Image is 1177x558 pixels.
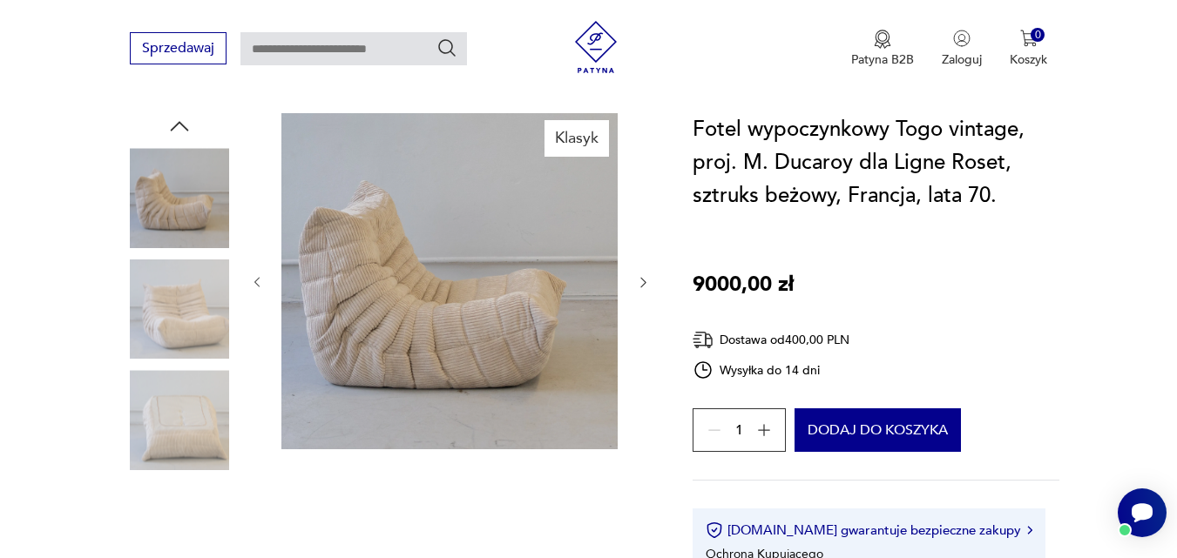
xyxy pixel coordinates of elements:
[706,521,723,539] img: Ikona certyfikatu
[693,113,1060,212] h1: Fotel wypoczynkowy Togo vintage, proj. M. Ducaroy dla Ligne Roset, sztruks beżowy, Francja, lata 70.
[953,30,971,47] img: Ikonka użytkownika
[851,30,914,68] a: Ikona medaluPatyna B2B
[1010,51,1047,68] p: Koszyk
[851,30,914,68] button: Patyna B2B
[130,370,229,469] img: Zdjęcie produktu Fotel wypoczynkowy Togo vintage, proj. M. Ducaroy dla Ligne Roset, sztruks beżow...
[795,408,961,452] button: Dodaj do koszyka
[130,259,229,359] img: Zdjęcie produktu Fotel wypoczynkowy Togo vintage, proj. M. Ducaroy dla Ligne Roset, sztruks beżow...
[130,148,229,247] img: Zdjęcie produktu Fotel wypoczynkowy Togo vintage, proj. M. Ducaroy dla Ligne Roset, sztruks beżow...
[1020,30,1038,47] img: Ikona koszyka
[874,30,891,49] img: Ikona medalu
[735,425,743,436] span: 1
[281,113,618,449] img: Zdjęcie produktu Fotel wypoczynkowy Togo vintage, proj. M. Ducaroy dla Ligne Roset, sztruks beżow...
[693,268,794,301] p: 9000,00 zł
[1010,30,1047,68] button: 0Koszyk
[706,521,1032,539] button: [DOMAIN_NAME] gwarantuje bezpieczne zakupy
[436,37,457,58] button: Szukaj
[851,51,914,68] p: Patyna B2B
[942,30,982,68] button: Zaloguj
[693,329,850,351] div: Dostawa od 400,00 PLN
[1118,488,1167,537] iframe: Smartsupp widget button
[570,21,622,73] img: Patyna - sklep z meblami i dekoracjami vintage
[545,120,609,157] div: Klasyk
[130,32,227,64] button: Sprzedawaj
[1031,28,1045,43] div: 0
[693,329,714,351] img: Ikona dostawy
[130,44,227,56] a: Sprzedawaj
[942,51,982,68] p: Zaloguj
[693,360,850,380] div: Wysyłka do 14 dni
[1027,526,1032,534] img: Ikona strzałki w prawo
